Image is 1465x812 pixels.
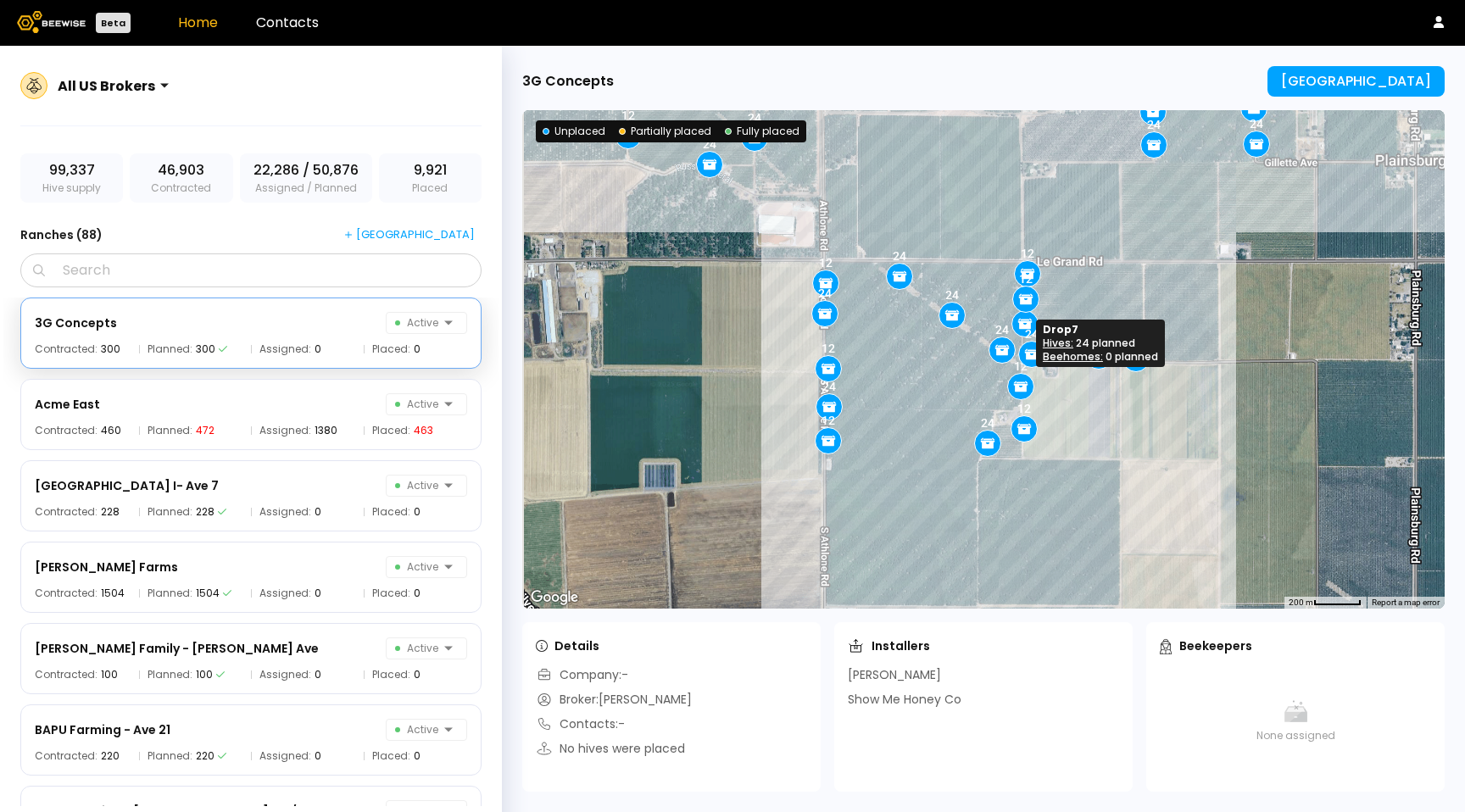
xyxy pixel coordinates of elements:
div: Assigned / Planned [240,153,372,203]
div: [PERSON_NAME] [848,666,941,684]
div: 12 [1021,247,1034,260]
div: 24 [822,380,836,393]
div: 0 [315,344,321,354]
span: Placed: [372,670,410,680]
div: 463 [414,425,433,436]
img: Google [526,587,582,609]
a: Contacts [256,13,319,32]
div: 12 [822,414,835,427]
span: 22,286 / 50,876 [253,160,359,181]
div: 100 [196,670,213,680]
div: 0 [414,344,421,354]
span: Planned: [148,670,192,680]
div: Unplaced [543,124,605,139]
span: Planned: [148,751,192,761]
div: 24 [945,288,959,302]
span: Planned: [148,425,192,436]
div: 3G Concepts [522,71,614,92]
div: None assigned [1160,666,1431,776]
div: 12 [819,256,833,270]
p: 0 planned [1043,350,1158,364]
span: Contracted: [35,507,97,517]
div: 0 [414,507,421,517]
div: 1504 [101,588,125,598]
span: Contracted: [35,344,97,354]
div: Hive supply [20,153,123,203]
a: Home [178,13,218,32]
span: Active [395,394,438,414]
span: Placed: [372,344,410,354]
div: Partially placed [619,124,711,139]
div: 24 [893,249,906,263]
div: Show Me Honey Co [848,691,961,709]
div: 300 [196,344,215,354]
div: 0 [414,670,421,680]
div: 0 [315,588,321,598]
div: 0 [315,751,321,761]
div: 24 [748,111,761,125]
span: Planned: [148,588,192,598]
div: 12 [1019,272,1033,286]
div: Acme East [35,394,100,414]
div: 0 [414,588,421,598]
span: 46,903 [158,160,204,181]
span: 9,921 [414,160,447,181]
div: 24 [981,416,994,430]
span: Active [395,476,438,496]
a: Open this area in Google Maps (opens a new window) [526,587,582,609]
div: 12 [822,342,835,355]
div: 24 [703,137,716,151]
span: Planned: [148,344,192,354]
h3: Ranches ( 88 ) [20,223,103,247]
p: 24 planned [1043,336,1158,350]
span: Active [395,720,438,740]
a: Report a map error [1372,598,1440,607]
div: [GEOGRAPHIC_DATA] [1281,74,1431,89]
div: 220 [196,751,214,761]
div: Beekeepers [1160,637,1252,654]
div: [GEOGRAPHIC_DATA] I- Ave 7 [35,476,219,496]
div: 3G Concepts [35,313,117,333]
div: 24 [1250,117,1263,131]
span: 99,337 [49,160,95,181]
div: 1380 [315,425,337,436]
button: Map Scale: 200 m per 53 pixels [1284,597,1367,609]
span: Placed: [372,588,410,598]
div: Installers [848,637,930,654]
div: Details [536,637,599,654]
span: Beehomes: [1043,349,1103,364]
span: Active [395,638,438,659]
div: Placed [379,153,482,203]
div: No hives were placed [536,740,685,758]
span: Contracted: [35,425,97,436]
span: Assigned: [259,670,311,680]
span: Contracted: [35,588,97,598]
img: Beewise logo [17,11,86,33]
div: Company: - [536,666,628,684]
div: 24 [995,323,1009,336]
span: Assigned: [259,507,311,517]
div: Contacts: - [536,715,625,733]
span: Hives: [1043,336,1073,350]
div: [GEOGRAPHIC_DATA] [344,227,475,242]
div: 1504 [196,588,220,598]
span: Assigned: [259,751,311,761]
div: 12 [621,108,635,122]
button: [GEOGRAPHIC_DATA] [1267,66,1445,97]
div: Broker: [PERSON_NAME] [536,691,692,709]
div: 12 [1014,359,1028,373]
div: All US Brokers [58,75,155,97]
div: 0 [315,507,321,517]
span: Assigned: [259,588,311,598]
div: 300 [101,344,120,354]
span: Contracted: [35,670,97,680]
h3: Drop 7 [1043,323,1158,336]
span: Assigned: [259,344,311,354]
span: Active [395,557,438,577]
div: BAPU Farming - Ave 21 [35,720,170,740]
div: Contracted [130,153,232,203]
button: [GEOGRAPHIC_DATA] [337,223,482,247]
span: Placed: [372,507,410,517]
span: Planned: [148,507,192,517]
span: Placed: [372,751,410,761]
